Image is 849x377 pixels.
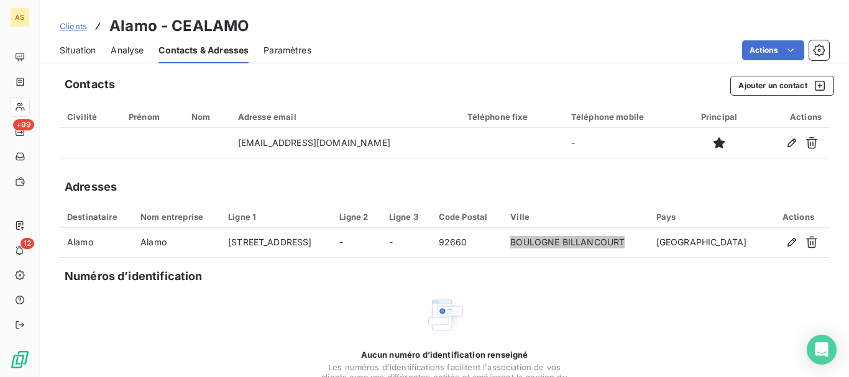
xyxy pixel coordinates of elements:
[649,228,768,258] td: [GEOGRAPHIC_DATA]
[467,112,556,122] div: Téléphone fixe
[10,350,30,370] img: Logo LeanPay
[109,15,249,37] h3: Alamo - CEALAMO
[129,112,177,122] div: Prénom
[761,112,822,122] div: Actions
[60,228,133,258] td: Alamo
[13,119,34,130] span: +99
[60,21,87,31] span: Clients
[228,212,324,222] div: Ligne 1
[510,212,641,222] div: Ville
[339,212,374,222] div: Ligne 2
[742,40,804,60] button: Actions
[389,212,424,222] div: Ligne 3
[656,212,760,222] div: Pays
[807,335,837,365] div: Open Intercom Messenger
[67,212,126,222] div: Destinataire
[158,44,249,57] span: Contacts & Adresses
[231,128,460,158] td: [EMAIL_ADDRESS][DOMAIN_NAME]
[431,228,503,258] td: 92660
[67,112,114,122] div: Civilité
[238,112,452,122] div: Adresse email
[65,268,203,285] h5: Numéros d’identification
[503,228,648,258] td: BOULOGNE BILLANCOURT
[65,76,115,93] h5: Contacts
[21,238,34,249] span: 12
[424,295,464,335] img: Empty state
[564,128,684,158] td: -
[191,112,223,122] div: Nom
[65,178,117,196] h5: Adresses
[140,212,213,222] div: Nom entreprise
[133,228,221,258] td: Alamo
[332,228,382,258] td: -
[775,212,822,222] div: Actions
[571,112,677,122] div: Téléphone mobile
[10,7,30,27] div: AS
[382,228,431,258] td: -
[730,76,834,96] button: Ajouter un contact
[60,44,96,57] span: Situation
[60,20,87,32] a: Clients
[264,44,311,57] span: Paramètres
[439,212,496,222] div: Code Postal
[10,122,29,142] a: +99
[692,112,747,122] div: Principal
[221,228,331,258] td: [STREET_ADDRESS]
[361,350,528,360] span: Aucun numéro d’identification renseigné
[111,44,144,57] span: Analyse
